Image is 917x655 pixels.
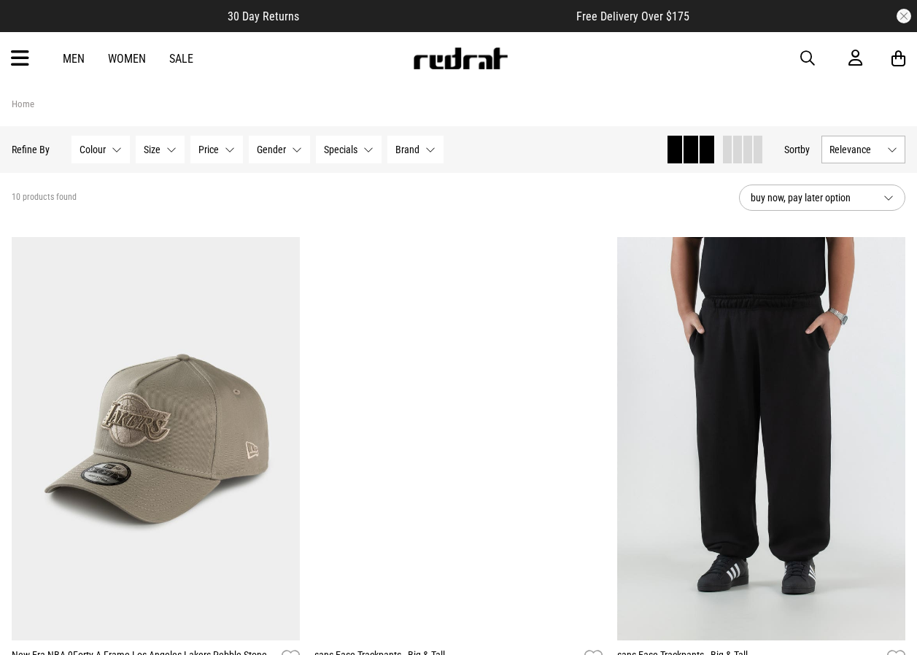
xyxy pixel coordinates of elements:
[228,9,299,23] span: 30 Day Returns
[324,144,357,155] span: Specials
[739,185,905,211] button: buy now, pay later option
[63,52,85,66] a: Men
[314,237,603,640] img: Sans Ease Trackpants - Big & Tall in Grey
[617,237,905,640] img: Sans Ease Trackpants - Big & Tall in Black
[387,136,444,163] button: Brand
[190,136,243,163] button: Price
[80,144,106,155] span: Colour
[12,237,300,640] img: New Era Nba 9forty A-frame Los Angeles Lakers Pebble Stone Snapback Cap in Grey
[71,136,130,163] button: Colour
[784,141,810,158] button: Sortby
[12,98,34,109] a: Home
[576,9,689,23] span: Free Delivery Over $175
[829,144,881,155] span: Relevance
[169,52,193,66] a: Sale
[316,136,382,163] button: Specials
[395,144,419,155] span: Brand
[821,136,905,163] button: Relevance
[249,136,310,163] button: Gender
[136,136,185,163] button: Size
[328,9,547,23] iframe: Customer reviews powered by Trustpilot
[12,144,50,155] p: Refine By
[198,144,219,155] span: Price
[751,189,872,206] span: buy now, pay later option
[12,192,77,204] span: 10 products found
[108,52,146,66] a: Women
[800,144,810,155] span: by
[412,47,508,69] img: Redrat logo
[144,144,160,155] span: Size
[257,144,286,155] span: Gender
